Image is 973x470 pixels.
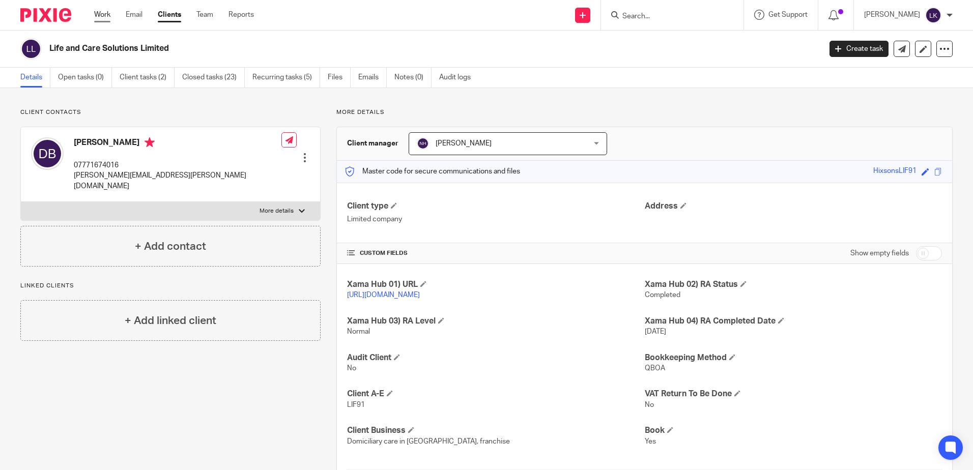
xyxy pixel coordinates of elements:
[347,438,510,445] span: Domiciliary care in [GEOGRAPHIC_DATA], franchise
[645,352,942,363] h4: Bookkeeping Method
[347,138,398,149] h3: Client manager
[145,137,155,148] i: Primary
[436,140,492,147] span: [PERSON_NAME]
[94,10,110,20] a: Work
[228,10,254,20] a: Reports
[645,365,665,372] span: QBOA
[347,328,370,335] span: Normal
[58,68,112,87] a: Open tasks (0)
[645,279,942,290] h4: Xama Hub 02) RA Status
[645,389,942,399] h4: VAT Return To Be Done
[645,401,654,408] span: No
[196,10,213,20] a: Team
[347,401,365,408] span: LIF91
[645,425,942,436] h4: Book
[347,291,420,299] a: [URL][DOMAIN_NAME]
[347,389,644,399] h4: Client A-E
[345,166,520,177] p: Master code for secure communications and files
[20,8,71,22] img: Pixie
[347,249,644,257] h4: CUSTOM FIELDS
[74,160,281,170] p: 07771674016
[182,68,245,87] a: Closed tasks (23)
[347,279,644,290] h4: Xama Hub 01) URL
[621,12,713,21] input: Search
[768,11,808,18] span: Get Support
[49,43,661,54] h2: Life and Care Solutions Limited
[328,68,351,87] a: Files
[347,425,644,436] h4: Client Business
[829,41,889,57] a: Create task
[645,316,942,327] h4: Xama Hub 04) RA Completed Date
[336,108,953,116] p: More details
[347,201,644,212] h4: Client type
[439,68,478,87] a: Audit logs
[135,239,206,254] h4: + Add contact
[645,438,656,445] span: Yes
[125,313,216,329] h4: + Add linked client
[120,68,175,87] a: Client tasks (2)
[74,170,281,191] p: [PERSON_NAME][EMAIL_ADDRESS][PERSON_NAME][DOMAIN_NAME]
[20,68,50,87] a: Details
[347,214,644,224] p: Limited company
[645,201,942,212] h4: Address
[925,7,941,23] img: svg%3E
[394,68,432,87] a: Notes (0)
[645,328,666,335] span: [DATE]
[873,166,917,178] div: HixsonsLIF91
[260,207,294,215] p: More details
[347,352,644,363] h4: Audit Client
[74,137,281,150] h4: [PERSON_NAME]
[20,108,321,116] p: Client contacts
[31,137,64,170] img: svg%3E
[347,316,644,327] h4: Xama Hub 03) RA Level
[20,282,321,290] p: Linked clients
[850,248,909,258] label: Show empty fields
[645,291,680,299] span: Completed
[347,365,356,372] span: No
[126,10,142,20] a: Email
[864,10,920,20] p: [PERSON_NAME]
[417,137,429,150] img: svg%3E
[158,10,181,20] a: Clients
[20,38,42,60] img: svg%3E
[252,68,320,87] a: Recurring tasks (5)
[358,68,387,87] a: Emails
